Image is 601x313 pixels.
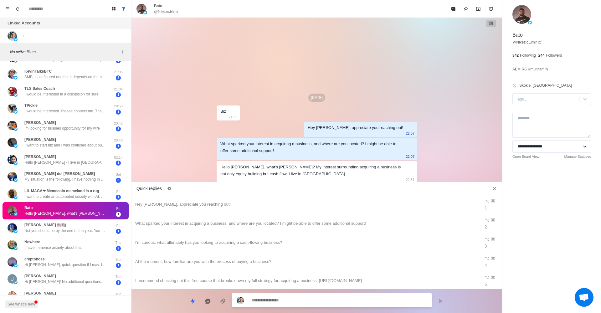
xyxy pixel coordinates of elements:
img: picture [14,229,18,233]
img: picture [8,69,17,79]
span: 1 [116,263,121,268]
p: 02:14 [110,155,126,160]
span: 1 [116,212,121,217]
img: picture [8,155,17,164]
span: 1 [116,144,121,149]
p: AEM RG #multifamily [512,66,548,73]
img: picture [14,93,18,97]
button: Add account [19,32,27,40]
p: Quick replies [136,185,162,192]
p: Bato [24,205,33,211]
p: 22:07 [406,153,414,160]
p: [PERSON_NAME] 🇺🇸🏴‍☠️ [24,222,66,228]
img: picture [14,212,18,216]
p: Im looking for busines opportunity for my wife [24,126,100,131]
div: Hey [PERSON_NAME], appreciate you reaching out! [308,124,403,131]
p: TPickle [24,103,38,108]
p: Hello [PERSON_NAME], what’s [PERSON_NAME]? My interest surrounding acquiring a business is not on... [24,211,106,216]
button: Quick replies [187,295,199,307]
button: Add filters [119,48,126,56]
span: 1 [116,195,121,200]
p: Followers [546,53,562,58]
p: My situation is the following. I have nothing in savings. I am taking out from IRA (with it's res... [24,177,106,182]
img: picture [528,21,532,24]
p: Skokie, [GEOGRAPHIC_DATA] [519,83,572,88]
p: 21:06 [110,69,126,75]
p: 244 [538,53,545,58]
span: 1 [116,161,121,166]
span: 1 [116,110,121,115]
p: Tue [110,291,126,297]
div: What sparked your interest in acquiring a business, and where are you located? I might be able to... [135,220,476,227]
img: picture [8,291,17,301]
img: picture [14,144,18,148]
p: [PERSON_NAME] [24,273,56,279]
button: Menu [3,4,13,14]
span: 2 [116,246,121,251]
img: picture [8,257,17,267]
img: picture [143,11,147,14]
img: picture [14,246,18,250]
button: Mark as read [447,3,460,15]
p: Tue [110,274,126,280]
p: SMB, I just figured out that it depends on the business's cash flow not mine haha 🤦‍♂️ [24,74,106,80]
img: picture [8,206,17,215]
p: 21:04 [110,87,126,92]
p: @NikezicElmir [154,9,178,14]
div: ⌥ ⌘ 4 [485,255,498,269]
img: picture [14,76,18,80]
span: 1 [116,92,121,97]
p: Fri [110,206,126,211]
p: Bato [512,31,523,39]
p: cryptoboss [24,256,45,262]
p: No active filters [10,49,119,55]
p: 22:31 [406,176,414,183]
span: 3 [116,178,121,183]
p: 20:45 [110,121,126,126]
div: ⌥ ⌘ 1 [485,198,498,211]
div: What sparked your interest in acquiring a business, and where are you located? I might be able to... [220,141,403,154]
p: 22:07 [406,130,414,137]
img: picture [512,5,531,24]
div: ⌥ ⌘ 3 [485,236,498,249]
img: picture [8,31,17,41]
p: I want to create an automated society with AI. That is my dream. [24,194,106,199]
p: 20:59 [110,104,126,109]
p: 20:40 [110,138,126,143]
div: At the moment, how familiar are you with the process of buying a business? [135,258,476,265]
img: picture [14,161,18,165]
button: Notifications [13,4,23,14]
img: picture [14,280,18,284]
p: Tue [110,257,126,263]
button: Board View [109,4,119,14]
p: Not yet, should be by the end of the year. You want to be my investor? :) [24,228,106,233]
div: ⌥ ⌘ 5 [485,274,498,288]
img: picture [14,264,18,267]
p: LIL MAGA❤ Memecoin memeland is a rug [24,188,99,194]
p: TLS Sales Coach [24,86,55,91]
span: 3 [116,126,121,131]
div: Hello [PERSON_NAME], what’s [PERSON_NAME]? My interest surrounding acquiring a business is not on... [220,164,403,177]
img: picture [14,59,18,63]
img: picture [14,195,18,199]
button: Add reminder [485,3,497,15]
div: I recommend checking out this free course that breaks down my full strategy for acquiring a busin... [135,277,476,284]
button: See what's new [5,300,38,308]
div: Hey [PERSON_NAME], appreciate you reaching out! [135,201,476,208]
p: Bato [154,3,162,9]
button: Show all conversations [119,4,129,14]
a: @NikezicElmir [512,39,542,45]
span: 1 [116,229,121,234]
button: Add media [217,295,229,307]
p: Thu [110,240,126,245]
div: ⌥ ⌘ 2 [485,217,498,230]
img: picture [8,121,17,130]
div: Open chat [575,288,593,307]
p: [DATE] [308,94,325,102]
p: Fri [110,189,126,194]
img: picture [8,240,17,249]
button: Edit quick replies [164,183,174,193]
p: I have immense anxiety about this. [24,245,82,250]
button: Close quick replies [490,183,500,193]
div: Biz [220,108,226,115]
